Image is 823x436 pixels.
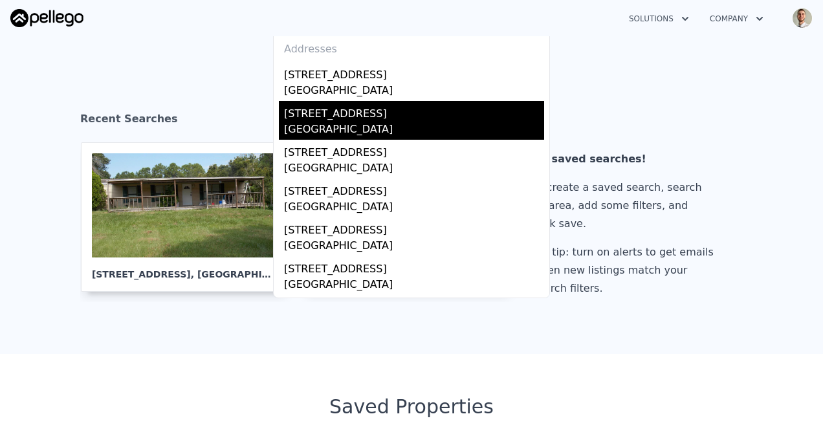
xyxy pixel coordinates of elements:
[284,160,544,179] div: [GEOGRAPHIC_DATA]
[284,217,544,238] div: [STREET_ADDRESS]
[284,199,544,217] div: [GEOGRAPHIC_DATA]
[284,140,544,160] div: [STREET_ADDRESS]
[792,8,813,28] img: avatar
[699,7,774,30] button: Company
[284,83,544,101] div: [GEOGRAPHIC_DATA]
[284,238,544,256] div: [GEOGRAPHIC_DATA]
[80,101,743,142] div: Recent Searches
[284,179,544,199] div: [STREET_ADDRESS]
[532,243,719,298] div: Pro tip: turn on alerts to get emails when new listings match your search filters.
[532,150,719,168] div: No saved searches!
[92,257,277,281] div: [STREET_ADDRESS] , [GEOGRAPHIC_DATA]
[81,142,298,292] a: [STREET_ADDRESS], [GEOGRAPHIC_DATA]
[284,295,544,316] div: [STREET_ADDRESS]
[284,122,544,140] div: [GEOGRAPHIC_DATA]
[532,179,719,233] div: To create a saved search, search an area, add some filters, and click save.
[10,9,83,27] img: Pellego
[279,31,544,62] div: Addresses
[619,7,699,30] button: Solutions
[284,101,544,122] div: [STREET_ADDRESS]
[80,395,743,419] div: Saved Properties
[284,277,544,295] div: [GEOGRAPHIC_DATA]
[284,62,544,83] div: [STREET_ADDRESS]
[284,256,544,277] div: [STREET_ADDRESS]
